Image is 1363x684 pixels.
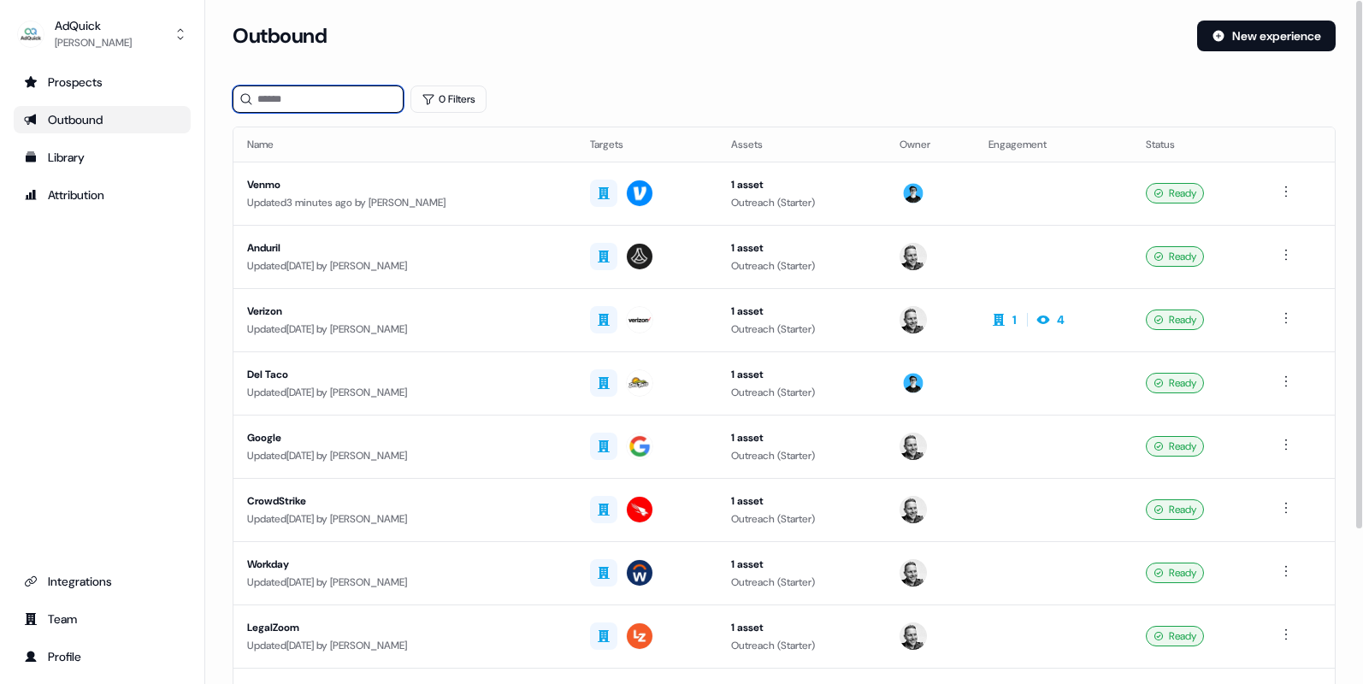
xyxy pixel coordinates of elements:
div: Ready [1146,499,1204,520]
a: Go to templates [14,144,191,171]
img: Jason [900,559,927,587]
th: Owner [886,127,974,162]
div: Ready [1146,436,1204,457]
div: Updated [DATE] by [PERSON_NAME] [247,510,563,528]
div: Updated [DATE] by [PERSON_NAME] [247,447,563,464]
div: Ready [1146,183,1204,203]
div: [PERSON_NAME] [55,34,132,51]
th: Assets [717,127,887,162]
div: 1 asset [731,429,873,446]
img: Jason [900,496,927,523]
a: Go to outbound experience [14,106,191,133]
a: Go to team [14,605,191,633]
div: Ready [1146,626,1204,646]
div: Outreach (Starter) [731,574,873,591]
a: Go to integrations [14,568,191,595]
div: Profile [24,648,180,665]
div: Updated [DATE] by [PERSON_NAME] [247,637,563,654]
div: 1 [1012,311,1017,328]
th: Status [1132,127,1262,162]
img: Cade [900,369,927,397]
div: Team [24,610,180,628]
div: 1 asset [731,176,873,193]
div: Outreach (Starter) [731,384,873,401]
div: 1 asset [731,619,873,636]
div: Ready [1146,563,1204,583]
div: Outreach (Starter) [731,447,873,464]
div: 1 asset [731,556,873,573]
div: Updated [DATE] by [PERSON_NAME] [247,321,563,338]
div: Outreach (Starter) [731,194,873,211]
div: Venmo [247,176,563,193]
div: Outreach (Starter) [731,257,873,274]
button: New experience [1197,21,1336,51]
div: Integrations [24,573,180,590]
th: Targets [576,127,717,162]
button: AdQuick[PERSON_NAME] [14,14,191,55]
div: CrowdStrike [247,492,563,510]
div: Ready [1146,310,1204,330]
div: Outbound [24,111,180,128]
div: Library [24,149,180,166]
th: Name [233,127,576,162]
div: Prospects [24,74,180,91]
a: Go to profile [14,643,191,670]
img: Jason [900,433,927,460]
div: Del Taco [247,366,563,383]
div: Outreach (Starter) [731,321,873,338]
div: Ready [1146,246,1204,267]
div: 4 [1057,311,1065,328]
img: Cade [900,180,927,207]
div: 1 asset [731,239,873,256]
div: Outreach (Starter) [731,637,873,654]
div: 1 asset [731,366,873,383]
div: Workday [247,556,563,573]
div: Updated [DATE] by [PERSON_NAME] [247,257,563,274]
th: Engagement [975,127,1132,162]
img: Jason [900,243,927,270]
div: 1 asset [731,492,873,510]
img: Jason [900,306,927,333]
div: LegalZoom [247,619,563,636]
div: Verizon [247,303,563,320]
div: Outreach (Starter) [731,510,873,528]
div: Google [247,429,563,446]
button: 0 Filters [410,85,487,113]
a: Go to attribution [14,181,191,209]
div: Ready [1146,373,1204,393]
div: AdQuick [55,17,132,34]
div: Anduril [247,239,563,256]
a: Go to prospects [14,68,191,96]
div: Updated [DATE] by [PERSON_NAME] [247,574,563,591]
div: Attribution [24,186,180,203]
div: 1 asset [731,303,873,320]
div: Updated [DATE] by [PERSON_NAME] [247,384,563,401]
div: Updated 3 minutes ago by [PERSON_NAME] [247,194,563,211]
h3: Outbound [233,23,327,49]
img: Jason [900,622,927,650]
